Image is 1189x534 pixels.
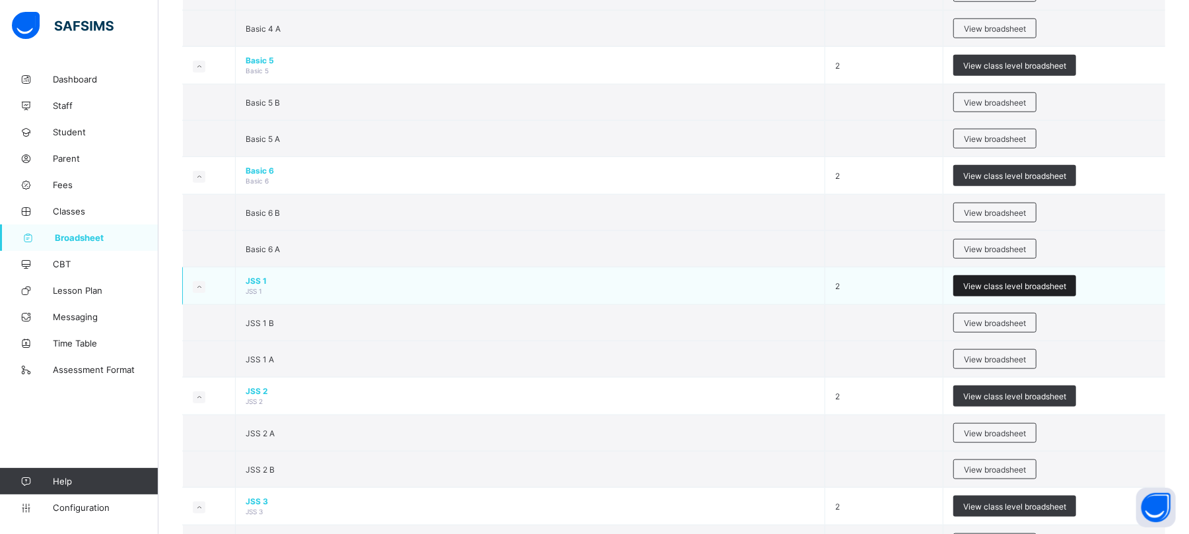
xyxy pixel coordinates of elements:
[964,465,1026,475] span: View broadsheet
[53,180,158,190] span: Fees
[953,459,1036,469] a: View broadsheet
[53,153,158,164] span: Parent
[953,165,1076,175] a: View class level broadsheet
[246,244,280,254] span: Basic 6 A
[953,313,1036,323] a: View broadsheet
[246,177,269,185] span: Basic 6
[53,206,158,217] span: Classes
[963,391,1066,401] span: View class level broadsheet
[953,55,1076,65] a: View class level broadsheet
[246,508,263,516] span: JSS 3
[246,496,815,506] span: JSS 3
[246,276,815,286] span: JSS 1
[835,502,840,512] span: 2
[53,259,158,269] span: CBT
[835,171,840,181] span: 2
[246,428,275,438] span: JSS 2 A
[835,281,840,291] span: 2
[963,171,1066,181] span: View class level broadsheet
[246,287,262,295] span: JSS 1
[964,318,1026,328] span: View broadsheet
[53,338,158,349] span: Time Table
[53,476,158,486] span: Help
[246,67,269,75] span: Basic 5
[53,312,158,322] span: Messaging
[964,208,1026,218] span: View broadsheet
[246,465,275,475] span: JSS 2 B
[953,349,1036,359] a: View broadsheet
[53,127,158,137] span: Student
[246,354,274,364] span: JSS 1 A
[964,428,1026,438] span: View broadsheet
[246,55,815,65] span: Basic 5
[246,134,280,144] span: Basic 5 A
[246,208,280,218] span: Basic 6 B
[964,24,1026,34] span: View broadsheet
[1136,488,1176,527] button: Open asap
[246,397,263,405] span: JSS 2
[953,239,1036,249] a: View broadsheet
[53,285,158,296] span: Lesson Plan
[835,61,840,71] span: 2
[953,385,1076,395] a: View class level broadsheet
[953,129,1036,139] a: View broadsheet
[953,203,1036,213] a: View broadsheet
[53,364,158,375] span: Assessment Format
[835,391,840,401] span: 2
[53,100,158,111] span: Staff
[953,275,1076,285] a: View class level broadsheet
[953,423,1036,433] a: View broadsheet
[953,92,1036,102] a: View broadsheet
[53,74,158,84] span: Dashboard
[953,496,1076,506] a: View class level broadsheet
[963,281,1066,291] span: View class level broadsheet
[964,354,1026,364] span: View broadsheet
[964,98,1026,108] span: View broadsheet
[55,232,158,243] span: Broadsheet
[12,12,114,40] img: safsims
[963,61,1066,71] span: View class level broadsheet
[246,318,274,328] span: JSS 1 B
[53,502,158,513] span: Configuration
[246,24,281,34] span: Basic 4 A
[953,18,1036,28] a: View broadsheet
[246,166,815,176] span: Basic 6
[246,98,280,108] span: Basic 5 B
[964,134,1026,144] span: View broadsheet
[963,502,1066,512] span: View class level broadsheet
[246,386,815,396] span: JSS 2
[964,244,1026,254] span: View broadsheet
